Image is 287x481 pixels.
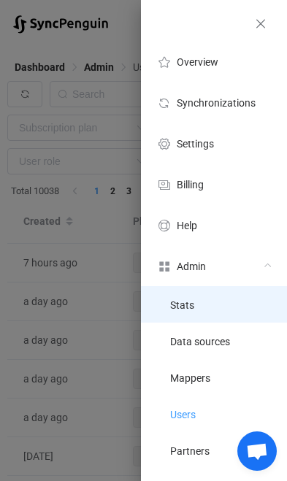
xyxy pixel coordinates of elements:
[177,261,206,272] span: Admin
[141,396,287,432] a: Users
[170,372,210,384] span: Mappers
[177,138,214,150] span: Settings
[237,431,277,471] a: Open chat
[177,220,197,231] span: Help
[170,299,194,311] span: Stats
[141,286,287,323] a: Stats
[141,123,287,163] a: Settings
[177,56,218,68] span: Overview
[170,445,210,457] span: Partners
[170,336,230,347] span: Data sources
[177,179,204,191] span: Billing
[141,82,287,123] a: Synchronizations
[141,204,287,245] a: Help
[177,97,256,109] span: Synchronizations
[141,359,287,396] a: Mappers
[249,15,272,34] button: close drawer
[170,409,196,420] span: Users
[141,323,287,359] a: Data sources
[141,163,287,204] a: Billing
[141,41,287,82] a: Overview
[141,432,287,469] a: Partners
